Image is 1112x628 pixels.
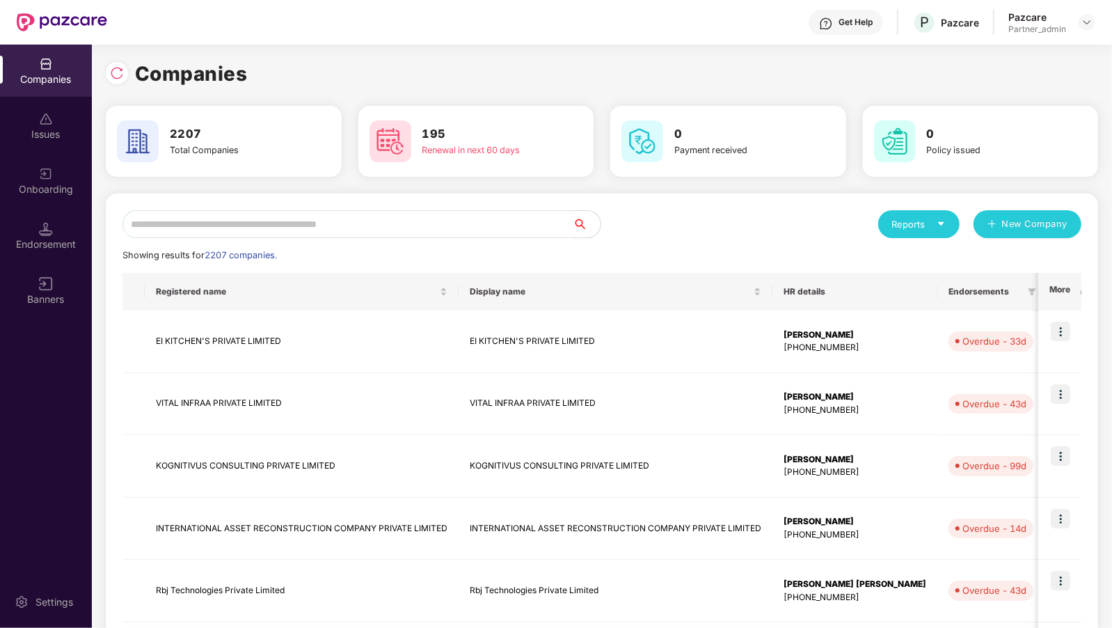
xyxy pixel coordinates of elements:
[892,217,946,231] div: Reports
[772,273,937,311] th: HR details
[17,13,107,31] img: New Pazcare Logo
[974,210,1081,238] button: plusNew Company
[962,397,1026,411] div: Overdue - 43d
[784,404,926,417] div: [PHONE_NUMBER]
[1051,322,1070,341] img: icon
[784,591,926,604] div: [PHONE_NUMBER]
[39,112,53,126] img: svg+xml;base64,PHN2ZyBpZD0iSXNzdWVzX2Rpc2FibGVkIiB4bWxucz0iaHR0cDovL3d3dy53My5vcmcvMjAwMC9zdmciIH...
[459,435,772,498] td: KOGNITIVUS CONSULTING PRIVATE LIMITED
[39,57,53,71] img: svg+xml;base64,PHN2ZyBpZD0iQ29tcGFuaWVzIiB4bWxucz0iaHR0cDovL3d3dy53My5vcmcvMjAwMC9zdmciIHdpZHRoPS...
[39,167,53,181] img: svg+xml;base64,PHN2ZyB3aWR0aD0iMjAiIGhlaWdodD0iMjAiIHZpZXdCb3g9IjAgMCAyMCAyMCIgZmlsbD0ibm9uZSIgeG...
[1025,283,1039,300] span: filter
[1028,288,1036,296] span: filter
[927,125,1047,143] h3: 0
[145,373,459,436] td: VITAL INFRAA PRIVATE LIMITED
[784,329,926,342] div: [PERSON_NAME]
[135,58,248,89] h1: Companies
[170,143,289,157] div: Total Companies
[784,578,926,591] div: [PERSON_NAME] [PERSON_NAME]
[621,120,663,162] img: svg+xml;base64,PHN2ZyB4bWxucz0iaHR0cDovL3d3dy53My5vcmcvMjAwMC9zdmciIHdpZHRoPSI2MCIgaGVpZ2h0PSI2MC...
[962,459,1026,473] div: Overdue - 99d
[1051,446,1070,466] img: icon
[145,273,459,311] th: Registered name
[145,498,459,560] td: INTERNATIONAL ASSET RECONSTRUCTION COMPANY PRIVATE LIMITED
[987,219,996,230] span: plus
[572,210,601,238] button: search
[110,66,124,80] img: svg+xml;base64,PHN2ZyBpZD0iUmVsb2FkLTMyeDMyIiB4bWxucz0iaHR0cDovL3d3dy53My5vcmcvMjAwMC9zdmciIHdpZH...
[674,143,794,157] div: Payment received
[948,286,1022,297] span: Endorsements
[1038,273,1081,311] th: More
[784,341,926,354] div: [PHONE_NUMBER]
[145,311,459,373] td: EI KITCHEN'S PRIVATE LIMITED
[784,453,926,466] div: [PERSON_NAME]
[459,560,772,622] td: Rbj Technologies Private Limited
[39,277,53,291] img: svg+xml;base64,PHN2ZyB3aWR0aD0iMTYiIGhlaWdodD0iMTYiIHZpZXdCb3g9IjAgMCAxNiAxNiIgZmlsbD0ibm9uZSIgeG...
[784,466,926,479] div: [PHONE_NUMBER]
[117,120,159,162] img: svg+xml;base64,PHN2ZyB4bWxucz0iaHR0cDovL3d3dy53My5vcmcvMjAwMC9zdmciIHdpZHRoPSI2MCIgaGVpZ2h0PSI2MC...
[1051,384,1070,404] img: icon
[15,595,29,609] img: svg+xml;base64,PHN2ZyBpZD0iU2V0dGluZy0yMHgyMCIgeG1sbnM9Imh0dHA6Ly93d3cudzMub3JnLzIwMDAvc3ZnIiB3aW...
[839,17,873,28] div: Get Help
[39,222,53,236] img: svg+xml;base64,PHN2ZyB3aWR0aD0iMTQuNSIgaGVpZ2h0PSIxNC41IiB2aWV3Qm94PSIwIDAgMTYgMTYiIGZpbGw9Im5vbm...
[962,521,1026,535] div: Overdue - 14d
[927,143,1047,157] div: Policy issued
[370,120,411,162] img: svg+xml;base64,PHN2ZyB4bWxucz0iaHR0cDovL3d3dy53My5vcmcvMjAwMC9zdmciIHdpZHRoPSI2MCIgaGVpZ2h0PSI2MC...
[962,583,1026,597] div: Overdue - 43d
[819,17,833,31] img: svg+xml;base64,PHN2ZyBpZD0iSGVscC0zMngzMiIgeG1sbnM9Imh0dHA6Ly93d3cudzMub3JnLzIwMDAvc3ZnIiB3aWR0aD...
[122,250,277,260] span: Showing results for
[170,125,289,143] h3: 2207
[941,16,979,29] div: Pazcare
[920,14,929,31] span: P
[1081,17,1093,28] img: svg+xml;base64,PHN2ZyBpZD0iRHJvcGRvd24tMzJ4MzIiIHhtbG5zPSJodHRwOi8vd3d3LnczLm9yZy8yMDAwL3N2ZyIgd2...
[937,219,946,228] span: caret-down
[145,560,459,622] td: Rbj Technologies Private Limited
[422,125,542,143] h3: 195
[459,373,772,436] td: VITAL INFRAA PRIVATE LIMITED
[674,125,794,143] h3: 0
[470,286,751,297] span: Display name
[572,219,601,230] span: search
[784,391,926,404] div: [PERSON_NAME]
[784,528,926,542] div: [PHONE_NUMBER]
[422,143,542,157] div: Renewal in next 60 days
[459,273,772,311] th: Display name
[874,120,916,162] img: svg+xml;base64,PHN2ZyB4bWxucz0iaHR0cDovL3d3dy53My5vcmcvMjAwMC9zdmciIHdpZHRoPSI2MCIgaGVpZ2h0PSI2MC...
[31,595,77,609] div: Settings
[1008,24,1066,35] div: Partner_admin
[205,250,277,260] span: 2207 companies.
[784,515,926,528] div: [PERSON_NAME]
[1002,217,1068,231] span: New Company
[1051,509,1070,528] img: icon
[156,286,437,297] span: Registered name
[1008,10,1066,24] div: Pazcare
[459,498,772,560] td: INTERNATIONAL ASSET RECONSTRUCTION COMPANY PRIVATE LIMITED
[1051,571,1070,590] img: icon
[145,435,459,498] td: KOGNITIVUS CONSULTING PRIVATE LIMITED
[459,311,772,373] td: EI KITCHEN'S PRIVATE LIMITED
[962,334,1026,348] div: Overdue - 33d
